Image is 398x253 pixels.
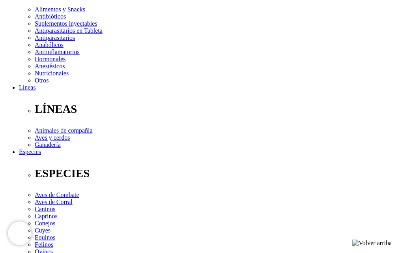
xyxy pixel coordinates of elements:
[35,6,85,13] a: Alimentos y Snacks
[35,134,70,141] a: Aves y cerdos
[352,240,392,247] img: Volver arriba
[35,41,64,48] a: Anabólicos
[35,220,55,227] a: Conejos
[35,34,75,41] a: Antiparasitarios
[19,148,41,155] a: Especies
[35,13,66,20] a: Antibióticos
[35,199,73,205] a: Aves de Corral
[35,234,55,241] a: Equinos
[35,191,79,198] a: Aves de Combate
[35,141,61,148] a: Ganadería
[35,227,50,234] a: Cuyes
[35,213,58,219] a: Caprinos
[35,167,395,180] p: ESPECIES
[35,206,55,212] a: Caninos
[35,63,65,69] a: Anestésicos
[35,27,103,34] a: Antiparasitarios en Tableta
[35,20,97,27] a: Suplementos inyectables
[35,127,93,134] a: Animales de compañía
[35,56,65,62] a: Hormonales
[8,221,32,245] iframe: Brevo live chat
[19,84,36,91] a: Líneas
[35,241,53,248] a: Felinos
[35,49,80,55] a: Antiinflamatorios
[35,70,69,77] a: Nutricionales
[35,77,49,84] a: Otros
[35,103,395,116] p: LÍNEAS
